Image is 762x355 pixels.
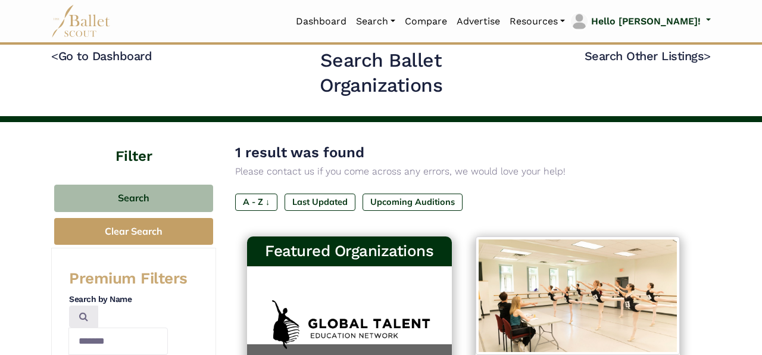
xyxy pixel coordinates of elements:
[476,236,680,355] img: Logo
[54,185,213,213] button: Search
[591,14,701,29] p: Hello [PERSON_NAME]!
[235,144,364,161] span: 1 result was found
[261,48,502,98] h2: Search Ballet Organizations
[69,269,196,289] h3: Premium Filters
[51,122,216,167] h4: Filter
[452,9,505,34] a: Advertise
[51,49,152,63] a: <Go to Dashboard
[363,194,463,210] label: Upcoming Auditions
[257,241,442,261] h3: Featured Organizations
[235,164,692,179] p: Please contact us if you come across any errors, we would love your help!
[400,9,452,34] a: Compare
[51,48,58,63] code: <
[571,13,588,30] img: profile picture
[585,49,711,63] a: Search Other Listings>
[69,294,196,306] h4: Search by Name
[285,194,355,210] label: Last Updated
[68,328,168,355] input: Search by names...
[570,12,711,31] a: profile picture Hello [PERSON_NAME]!
[235,194,277,210] label: A - Z ↓
[704,48,711,63] code: >
[291,9,351,34] a: Dashboard
[54,218,213,245] button: Clear Search
[505,9,570,34] a: Resources
[351,9,400,34] a: Search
